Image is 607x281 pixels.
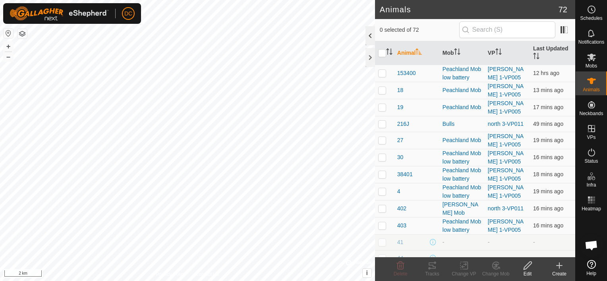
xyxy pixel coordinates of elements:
a: [PERSON_NAME] 1-VP005 [488,66,524,81]
span: 18 [397,86,404,94]
div: Peachland Mob [443,86,481,94]
span: Heatmap [582,206,601,211]
div: Tracks [416,270,448,277]
span: 41 [397,238,404,246]
span: Delete [394,271,408,277]
span: 2 Oct 2025, 7:07 am [533,222,563,229]
span: - [533,255,535,261]
h2: Animals [380,5,559,14]
button: Map Layers [17,29,27,38]
span: 2 Oct 2025, 7:10 am [533,87,563,93]
span: 30 [397,153,404,162]
span: 2 Oct 2025, 7:07 am [533,154,563,160]
p-sorticon: Activate to sort [386,50,392,56]
div: Peachland Mob low battery [443,65,481,82]
th: Animal [394,41,439,65]
th: Mob [439,41,485,65]
a: [PERSON_NAME] 1-VP005 [488,133,524,148]
span: Neckbands [579,111,603,116]
p-sorticon: Activate to sort [533,54,539,60]
div: Change VP [448,270,480,277]
span: Infra [586,183,596,187]
span: 2 Oct 2025, 7:06 am [533,104,563,110]
a: [PERSON_NAME] 1-VP005 [488,184,524,199]
span: 27 [397,136,404,144]
a: [PERSON_NAME] 1-VP005 [488,150,524,165]
span: 402 [397,204,406,213]
span: 2 Oct 2025, 7:04 am [533,188,563,194]
span: 38401 [397,170,413,179]
span: Notifications [578,40,604,44]
span: Status [584,159,598,164]
p-sorticon: Activate to sort [416,50,422,56]
span: 2 Oct 2025, 7:05 am [533,171,563,177]
span: 2 Oct 2025, 6:34 am [533,121,563,127]
span: VPs [587,135,595,140]
span: 44 [397,254,404,262]
div: - [443,254,481,262]
span: 0 selected of 72 [380,26,459,34]
div: Peachland Mob low battery [443,166,481,183]
a: Contact Us [195,271,219,278]
app-display-virtual-paddock-transition: - [488,255,490,261]
img: Gallagher Logo [10,6,109,21]
span: Schedules [580,16,602,21]
div: Peachland Mob low battery [443,149,481,166]
a: [PERSON_NAME] 1-VP005 [488,83,524,98]
a: [PERSON_NAME] 1-VP005 [488,100,524,115]
p-sorticon: Activate to sort [495,50,502,56]
th: VP [485,41,530,65]
span: 4 [397,187,400,196]
div: Create [543,270,575,277]
div: Bulls [443,120,481,128]
p-sorticon: Activate to sort [454,50,460,56]
div: Peachland Mob low battery [443,217,481,234]
div: - [443,238,481,246]
a: Privacy Policy [156,271,186,278]
a: north 3-VP011 [488,205,524,212]
span: Animals [583,87,600,92]
button: Reset Map [4,29,13,38]
span: 72 [559,4,567,15]
span: 2 Oct 2025, 7:03 am [533,137,563,143]
span: 153400 [397,69,416,77]
input: Search (S) [459,21,555,38]
a: [PERSON_NAME] 1-VP005 [488,167,524,182]
div: Peachland Mob [443,103,481,112]
span: 2 Oct 2025, 7:07 am [533,205,563,212]
button: + [4,42,13,51]
div: [PERSON_NAME] Mob [443,200,481,217]
span: 403 [397,221,406,230]
span: 19 [397,103,404,112]
button: – [4,52,13,62]
span: - [533,239,535,245]
a: [PERSON_NAME] 1-VP005 [488,218,524,233]
div: Edit [512,270,543,277]
div: Peachland Mob [443,136,481,144]
span: 1 Oct 2025, 6:40 pm [533,70,559,76]
th: Last Updated [530,41,575,65]
span: Help [586,271,596,276]
a: north 3-VP011 [488,121,524,127]
span: i [366,269,368,276]
span: Mobs [586,64,597,68]
span: 216J [397,120,409,128]
app-display-virtual-paddock-transition: - [488,239,490,245]
a: Help [576,257,607,279]
div: Open chat [580,233,603,257]
div: Peachland Mob low battery [443,183,481,200]
div: Change Mob [480,270,512,277]
span: DC [124,10,132,18]
button: i [363,269,371,277]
